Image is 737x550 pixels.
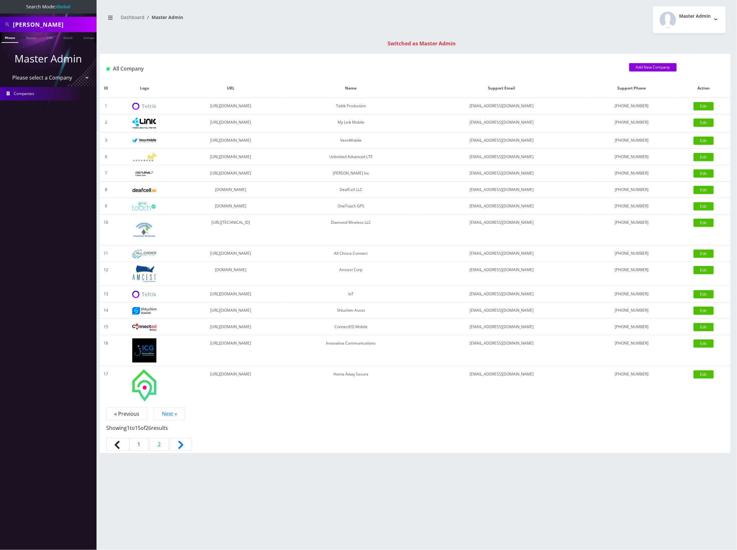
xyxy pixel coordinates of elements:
button: Master Admin [653,6,726,33]
td: 11 [100,245,112,262]
td: [URL][DOMAIN_NAME] [176,366,285,405]
td: [URL][DOMAIN_NAME] [176,165,285,182]
td: [URL][DOMAIN_NAME] [176,335,285,366]
td: [PHONE_NUMBER] [587,214,677,245]
td: [PHONE_NUMBER] [587,98,677,114]
td: [EMAIL_ADDRESS][DOMAIN_NAME] [417,366,587,405]
td: Amcest Corp [285,262,417,286]
td: 16 [100,335,112,366]
td: [URL][DOMAIN_NAME] [176,319,285,335]
td: [PHONE_NUMBER] [587,198,677,214]
a: Dashboard [121,14,145,20]
a: Go to page 2 [150,438,169,451]
a: Edit [694,186,714,194]
td: 12 [100,262,112,286]
td: [EMAIL_ADDRESS][DOMAIN_NAME] [417,302,587,319]
a: Edit [694,153,714,161]
nav: Pagination Navigation [106,410,724,453]
td: [EMAIL_ADDRESS][DOMAIN_NAME] [417,286,587,302]
td: [PHONE_NUMBER] [587,335,677,366]
td: Unlimited Advanced LTE [285,149,417,165]
a: Edit [694,250,714,258]
td: [PHONE_NUMBER] [587,245,677,262]
td: [URL][DOMAIN_NAME] [176,98,285,114]
a: Edit [694,202,714,211]
td: [PHONE_NUMBER] [587,366,677,405]
td: 8 [100,182,112,198]
td: Teltik Production [285,98,417,114]
td: IoT [285,286,417,302]
td: All Choice Connect [285,245,417,262]
td: [EMAIL_ADDRESS][DOMAIN_NAME] [417,182,587,198]
a: Edit [694,102,714,110]
td: [EMAIL_ADDRESS][DOMAIN_NAME] [417,132,587,149]
img: My Link Mobile [132,118,156,129]
td: Shluchim Assist [285,302,417,319]
td: 14 [100,302,112,319]
li: Master Admin [145,14,183,21]
img: IoT [132,291,156,298]
a: Edit [694,119,714,127]
td: [PHONE_NUMBER] [587,132,677,149]
img: Innovative Communications [132,338,156,363]
td: [URL][TECHNICAL_ID] [176,214,285,245]
td: [PERSON_NAME] Inc [285,165,417,182]
p: Showing to of results [106,418,724,432]
span: 1 [129,438,148,451]
td: [URL][DOMAIN_NAME] [176,132,285,149]
a: Name [23,32,39,42]
span: Search Mode: [26,4,70,10]
td: 9 [100,198,112,214]
a: Edit [694,137,714,145]
a: Edit [694,370,714,379]
a: Next » [154,407,185,420]
th: ID [100,79,112,98]
td: [URL][DOMAIN_NAME] [176,286,285,302]
td: [PHONE_NUMBER] [587,114,677,132]
a: Phone [2,32,18,43]
td: [EMAIL_ADDRESS][DOMAIN_NAME] [417,149,587,165]
img: OneTouch GPS [132,202,156,211]
td: [URL][DOMAIN_NAME] [176,149,285,165]
td: Home Away Secure [285,366,417,405]
a: Edit [694,169,714,178]
td: 17 [100,366,112,405]
td: [EMAIL_ADDRESS][DOMAIN_NAME] [417,319,587,335]
strong: Global [56,4,70,10]
td: [PHONE_NUMBER] [587,262,677,286]
th: Name [285,79,417,98]
td: [EMAIL_ADDRESS][DOMAIN_NAME] [417,98,587,114]
td: [URL][DOMAIN_NAME] [176,302,285,319]
td: Innovative Communications [285,335,417,366]
a: Edit [694,307,714,315]
a: Edit [694,290,714,299]
td: ConnectED Mobile [285,319,417,335]
img: Amcest Corp [132,265,156,282]
td: [PHONE_NUMBER] [587,182,677,198]
td: [DOMAIN_NAME] [176,262,285,286]
span: 26 [145,424,151,431]
span: « Previous [106,407,147,420]
a: SIM [43,32,56,42]
td: [URL][DOMAIN_NAME] [176,245,285,262]
span: &laquo; Previous [106,438,129,451]
th: Action [677,79,731,98]
th: Support Email [417,79,587,98]
td: 2 [100,114,112,132]
td: [URL][DOMAIN_NAME] [176,114,285,132]
img: Unlimited Advanced LTE [132,153,156,161]
a: Next &raquo; [170,438,192,451]
div: Switched as Master Admin [106,40,737,47]
img: Home Away Secure [132,369,156,402]
a: Edit [694,219,714,227]
h2: Master Admin [679,14,711,19]
td: [PHONE_NUMBER] [587,302,677,319]
td: Diamond Wireless LLC [285,214,417,245]
a: Add New Company [629,63,677,71]
td: [DOMAIN_NAME] [176,198,285,214]
td: [EMAIL_ADDRESS][DOMAIN_NAME] [417,245,587,262]
td: [PHONE_NUMBER] [587,286,677,302]
img: Rexing Inc [132,171,156,177]
td: OneTouch GPS [285,198,417,214]
img: Diamond Wireless LLC [132,218,156,242]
